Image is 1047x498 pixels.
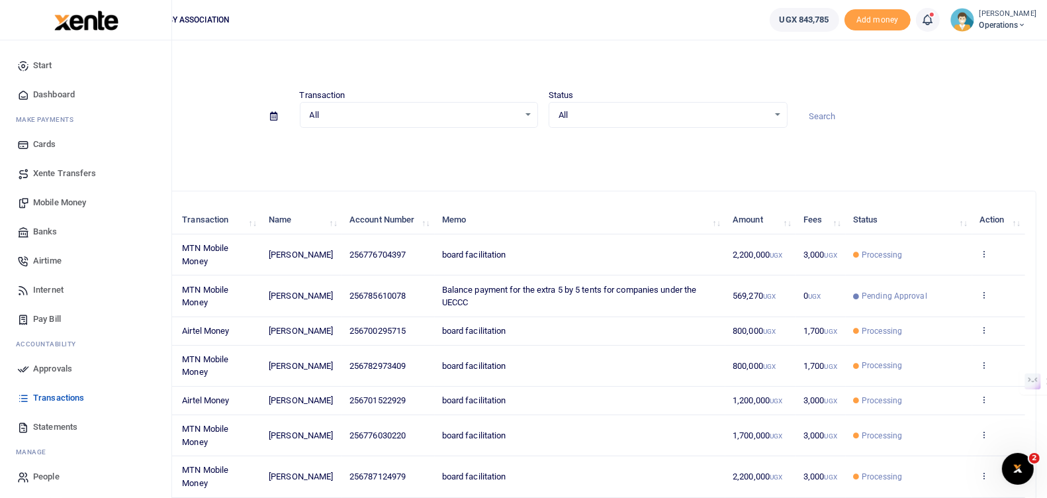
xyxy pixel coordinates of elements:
span: [PERSON_NAME] [269,361,333,371]
span: Cards [33,138,56,151]
small: UGX [763,363,776,370]
small: UGX [770,473,782,481]
span: MTN Mobile Money [182,285,228,308]
small: UGX [763,328,776,335]
span: [PERSON_NAME] [269,291,333,301]
a: UGX 843,785 [770,8,839,32]
span: All [310,109,520,122]
span: 3,000 [803,395,837,405]
span: [PERSON_NAME] [269,430,333,440]
span: 1,700 [803,326,837,336]
small: UGX [808,293,821,300]
span: Pay Bill [33,313,61,326]
span: board facilitation [442,395,506,405]
span: 256782973409 [349,361,406,371]
span: 3,000 [803,472,837,481]
a: profile-user [PERSON_NAME] Operations [950,8,1036,32]
span: [PERSON_NAME] [269,250,333,260]
span: 3,000 [803,250,837,260]
span: [PERSON_NAME] [269,472,333,481]
span: board facilitation [442,430,506,440]
span: 256787124979 [349,472,406,481]
input: Search [798,105,1037,128]
span: Processing [862,360,902,372]
span: Statements [33,421,77,434]
span: 569,270 [733,291,776,301]
span: 800,000 [733,326,776,336]
span: Xente Transfers [33,167,97,180]
span: board facilitation [442,361,506,371]
span: 800,000 [733,361,776,371]
span: Approvals [33,362,72,375]
li: Wallet ballance [764,8,844,32]
a: Internet [11,275,161,305]
a: Pay Bill [11,305,161,334]
li: Ac [11,334,161,354]
span: Processing [862,430,902,442]
th: Transaction: activate to sort column ascending [175,206,261,234]
a: Xente Transfers [11,159,161,188]
img: profile-user [950,8,974,32]
label: Status [549,89,574,102]
span: Operations [979,19,1036,31]
span: 1,200,000 [733,395,782,405]
span: Dashboard [33,88,75,101]
span: Start [33,59,52,72]
span: MTN Mobile Money [182,424,228,447]
span: ake Payments [23,115,74,124]
small: UGX [825,432,837,440]
span: MTN Mobile Money [182,465,228,488]
th: Amount: activate to sort column ascending [725,206,796,234]
small: UGX [825,363,837,370]
span: MTN Mobile Money [182,354,228,377]
small: UGX [770,432,782,440]
span: Processing [862,471,902,483]
span: board facilitation [442,326,506,336]
span: All [559,109,768,122]
span: 2 [1029,453,1040,464]
li: M [11,442,161,462]
a: Dashboard [11,80,161,109]
small: UGX [770,252,782,259]
span: Processing [862,249,902,261]
span: Processing [862,395,902,407]
span: 0 [803,291,821,301]
th: Name: activate to sort column ascending [261,206,342,234]
h4: Transactions [50,57,1036,72]
span: anage [23,447,47,457]
span: 256701522929 [349,395,406,405]
span: People [33,470,60,483]
span: MTN Mobile Money [182,243,228,266]
span: 2,200,000 [733,472,782,481]
th: Memo: activate to sort column ascending [435,206,725,234]
p: Download [50,144,1036,158]
a: Mobile Money [11,188,161,217]
li: Toup your wallet [844,9,911,31]
iframe: Intercom live chat [1002,453,1034,485]
small: UGX [770,397,782,405]
span: Banks [33,225,58,238]
span: 1,700,000 [733,430,782,440]
span: 3,000 [803,430,837,440]
span: board facilitation [442,250,506,260]
span: Internet [33,283,64,297]
span: Balance payment for the extra 5 by 5 tents for companies under the UECCC [442,285,697,308]
span: 256700295715 [349,326,406,336]
span: 2,200,000 [733,250,782,260]
a: Cards [11,130,161,159]
small: UGX [825,328,837,335]
label: Transaction [300,89,345,102]
small: UGX [825,252,837,259]
small: UGX [825,397,837,405]
span: Airtime [33,254,62,268]
th: Fees: activate to sort column ascending [796,206,846,234]
a: Statements [11,413,161,442]
img: logo-large [54,11,118,30]
span: UGX 843,785 [780,13,829,26]
th: Action: activate to sort column ascending [972,206,1025,234]
small: UGX [763,293,776,300]
th: Status: activate to sort column ascending [846,206,972,234]
span: Transactions [33,391,84,405]
span: [PERSON_NAME] [269,395,333,405]
span: Airtel Money [182,395,229,405]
